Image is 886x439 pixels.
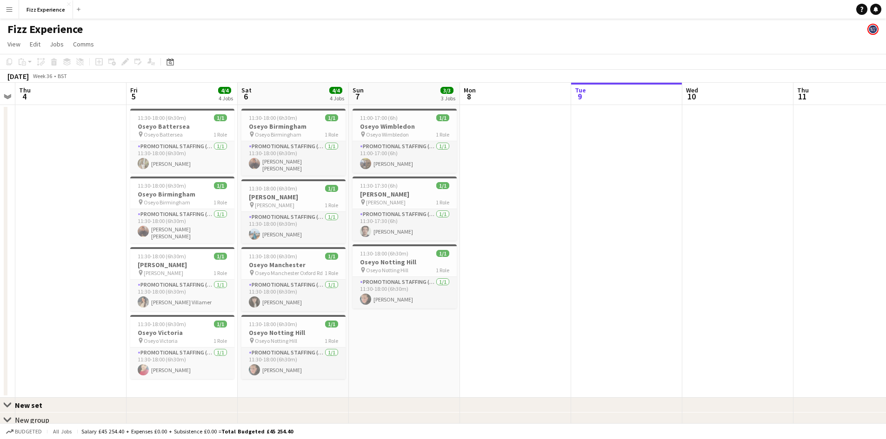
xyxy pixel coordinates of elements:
[575,86,586,94] span: Tue
[360,182,398,189] span: 11:30-17:30 (6h)
[144,199,190,206] span: Oseyo Birmingham
[796,91,809,102] span: 11
[69,38,98,50] a: Comms
[130,86,138,94] span: Fri
[255,269,323,276] span: Oseyo Manchester Oxford Rd
[351,91,364,102] span: 7
[436,199,449,206] span: 1 Role
[325,321,338,328] span: 1/1
[58,72,67,79] div: BST
[7,22,83,36] h1: Fizz Experience
[366,267,408,274] span: Oseyo Notting Hill
[240,91,252,102] span: 6
[130,280,234,311] app-card-role: Promotional Staffing (Brand Ambassadors)1/111:30-18:00 (6h30m)[PERSON_NAME] Villamer
[31,72,54,79] span: Week 36
[241,247,346,311] div: 11:30-18:00 (6h30m)1/1Oseyo Manchester Oseyo Manchester Oxford Rd1 RolePromotional Staffing (Bran...
[353,209,457,241] app-card-role: Promotional Staffing (Brand Ambassadors)1/111:30-17:30 (6h)[PERSON_NAME]
[797,86,809,94] span: Thu
[81,428,293,435] div: Salary £45 254.40 + Expenses £0.00 + Subsistence £0.00 =
[249,114,297,121] span: 11:30-18:00 (6h30m)
[685,91,698,102] span: 10
[4,38,24,50] a: View
[353,244,457,308] app-job-card: 11:30-18:00 (6h30m)1/1Oseyo Notting Hill Oseyo Notting Hill1 RolePromotional Staffing (Brand Amba...
[7,40,20,48] span: View
[353,190,457,198] h3: [PERSON_NAME]
[241,141,346,176] app-card-role: Promotional Staffing (Brand Ambassadors)1/111:30-18:00 (6h30m)[PERSON_NAME] [PERSON_NAME]
[130,247,234,311] app-job-card: 11:30-18:00 (6h30m)1/1[PERSON_NAME] [PERSON_NAME]1 RolePromotional Staffing (Brand Ambassadors)1/...
[214,182,227,189] span: 1/1
[241,122,346,131] h3: Oseyo Birmingham
[144,337,178,344] span: Oseyo Victoria
[249,185,297,192] span: 11:30-18:00 (6h30m)
[138,321,186,328] span: 11:30-18:00 (6h30m)
[353,141,457,173] app-card-role: Promotional Staffing (Brand Ambassadors)1/111:00-17:00 (6h)[PERSON_NAME]
[241,212,346,243] app-card-role: Promotional Staffing (Brand Ambassadors)1/111:30-18:00 (6h30m)[PERSON_NAME]
[219,95,233,102] div: 4 Jobs
[241,109,346,176] app-job-card: 11:30-18:00 (6h30m)1/1Oseyo Birmingham Oseyo Birmingham1 RolePromotional Staffing (Brand Ambassad...
[325,269,338,276] span: 1 Role
[213,199,227,206] span: 1 Role
[130,209,234,243] app-card-role: Promotional Staffing (Brand Ambassadors)1/111:30-18:00 (6h30m)[PERSON_NAME] [PERSON_NAME]
[255,337,297,344] span: Oseyo Notting Hill
[464,86,476,94] span: Mon
[130,315,234,379] app-job-card: 11:30-18:00 (6h30m)1/1Oseyo Victoria Oseyo Victoria1 RolePromotional Staffing (Brand Ambassadors)...
[130,141,234,173] app-card-role: Promotional Staffing (Brand Ambassadors)1/111:30-18:00 (6h30m)[PERSON_NAME]
[686,86,698,94] span: Wed
[50,40,64,48] span: Jobs
[325,114,338,121] span: 1/1
[26,38,44,50] a: Edit
[330,95,344,102] div: 4 Jobs
[15,415,49,425] div: New group
[213,269,227,276] span: 1 Role
[241,179,346,243] div: 11:30-18:00 (6h30m)1/1[PERSON_NAME] [PERSON_NAME]1 RolePromotional Staffing (Brand Ambassadors)1/...
[241,347,346,379] app-card-role: Promotional Staffing (Brand Ambassadors)1/111:30-18:00 (6h30m)[PERSON_NAME]
[436,250,449,257] span: 1/1
[138,114,186,121] span: 11:30-18:00 (6h30m)
[144,269,183,276] span: [PERSON_NAME]
[329,87,342,94] span: 4/4
[255,202,294,209] span: [PERSON_NAME]
[73,40,94,48] span: Comms
[218,87,231,94] span: 4/4
[436,131,449,138] span: 1 Role
[436,267,449,274] span: 1 Role
[249,253,297,260] span: 11:30-18:00 (6h30m)
[213,337,227,344] span: 1 Role
[462,91,476,102] span: 8
[130,122,234,131] h3: Oseyo Battersea
[353,109,457,173] app-job-card: 11:00-17:00 (6h)1/1Oseyo Wimbledon Oseyo Wimbledon1 RolePromotional Staffing (Brand Ambassadors)1...
[436,182,449,189] span: 1/1
[130,190,234,198] h3: Oseyo Birmingham
[241,315,346,379] app-job-card: 11:30-18:00 (6h30m)1/1Oseyo Notting Hill Oseyo Notting Hill1 RolePromotional Staffing (Brand Amba...
[440,87,453,94] span: 3/3
[325,202,338,209] span: 1 Role
[360,114,398,121] span: 11:00-17:00 (6h)
[19,0,73,19] button: Fizz Experience
[241,261,346,269] h3: Oseyo Manchester
[130,177,234,243] app-job-card: 11:30-18:00 (6h30m)1/1Oseyo Birmingham Oseyo Birmingham1 RolePromotional Staffing (Brand Ambassad...
[130,109,234,173] app-job-card: 11:30-18:00 (6h30m)1/1Oseyo Battersea Oseyo Battersea1 RolePromotional Staffing (Brand Ambassador...
[130,347,234,379] app-card-role: Promotional Staffing (Brand Ambassadors)1/111:30-18:00 (6h30m)[PERSON_NAME]
[30,40,40,48] span: Edit
[144,131,183,138] span: Oseyo Battersea
[241,193,346,201] h3: [PERSON_NAME]
[138,253,186,260] span: 11:30-18:00 (6h30m)
[18,91,31,102] span: 4
[51,428,73,435] span: All jobs
[15,400,50,410] div: New set
[255,131,301,138] span: Oseyo Birmingham
[249,321,297,328] span: 11:30-18:00 (6h30m)
[366,131,409,138] span: Oseyo Wimbledon
[214,114,227,121] span: 1/1
[441,95,455,102] div: 3 Jobs
[241,280,346,311] app-card-role: Promotional Staffing (Brand Ambassadors)1/111:30-18:00 (6h30m)[PERSON_NAME]
[436,114,449,121] span: 1/1
[46,38,67,50] a: Jobs
[353,86,364,94] span: Sun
